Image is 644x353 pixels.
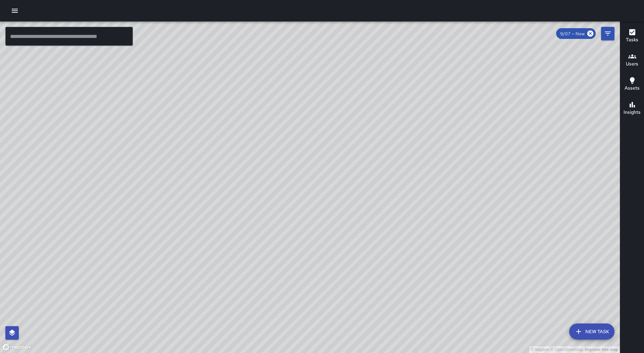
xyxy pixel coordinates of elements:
[620,72,644,97] button: Assets
[620,24,644,48] button: Tasks
[626,60,638,68] h6: Users
[625,85,640,92] h6: Assets
[569,323,614,340] button: New Task
[601,27,614,40] button: Filters
[620,48,644,72] button: Users
[556,31,589,37] span: 9/07 — Now
[626,36,638,44] h6: Tasks
[556,28,596,39] div: 9/07 — Now
[620,97,644,121] button: Insights
[624,109,641,116] h6: Insights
